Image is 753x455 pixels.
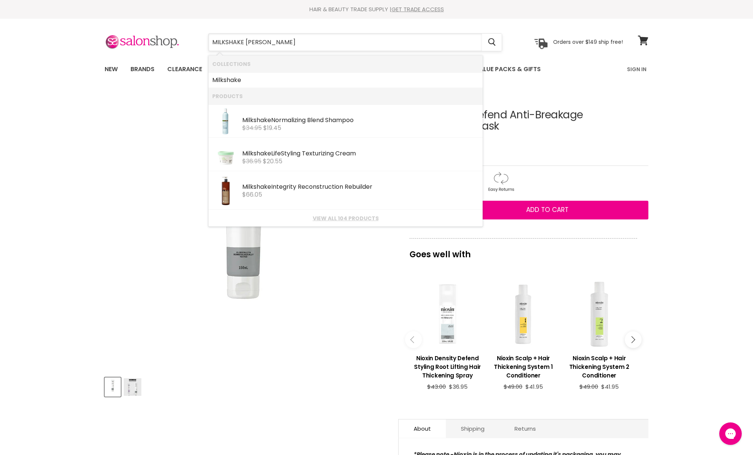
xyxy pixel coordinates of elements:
a: Brands [125,61,160,77]
ul: Main menu [99,58,585,80]
a: View product:Nioxin Scalp + Hair Thickening System 2 Conditioner [565,348,633,383]
span: $20.55 [263,157,282,166]
span: $41.95 [601,383,619,391]
img: returns.gif [481,170,520,193]
li: Products: Milkshake LifeStyling Texturizing Cream [208,138,483,171]
span: Add to cart [526,205,568,214]
h1: Nioxin Density Defend Anti-Breakage Strengthening Mask [398,109,648,133]
a: Clearance [162,61,208,77]
iframe: Gorgias live chat messenger [715,420,745,448]
a: New [99,61,123,77]
div: HAIR & BEAUTY TRADE SUPPLY | [95,6,658,13]
s: $36.95 [242,157,261,166]
b: Milkshake [212,76,241,84]
b: Milkshake [242,116,271,124]
p: Goes well with [409,238,637,263]
a: GET TRADE ACCESS [391,5,444,13]
button: Nioxin Density Defend Anti-Breakage Strengthening Mask [105,377,121,397]
span: $49.00 [504,383,522,391]
button: Nioxin Density Defend Anti-Breakage Strengthening Mask [123,377,142,397]
a: View all 104 products [212,215,479,221]
a: Sign In [622,61,651,77]
button: Add to cart [446,201,648,219]
li: Products: Milkshake Integrity Reconstruction Rebuilder [208,171,483,210]
div: Product thumbnails [103,375,386,397]
h3: Nioxin Scalp + Hair Thickening System 2 Conditioner [565,354,633,380]
p: Orders over $149 ship free! [553,39,623,45]
div: Integrity Reconstruction Rebuilder [242,183,479,191]
a: View product:Nioxin Density Defend Styling Root Lifting Hair Thickening Spray [413,348,481,383]
a: Value Packs & Gifts [469,61,546,77]
input: Search [208,34,482,51]
form: Product [208,33,502,51]
button: Search [482,34,502,51]
a: Returns [499,419,551,438]
a: About [399,419,446,438]
span: $36.95 [449,383,468,391]
div: Nioxin Density Defend Anti-Breakage Strengthening Mask image. Click or Scroll to Zoom. [105,91,385,370]
img: media_18f5067f-ea5f-492c-b219-9141f00b640e.webp [212,108,238,134]
b: Milkshake [242,149,271,158]
nav: Main [95,58,658,80]
div: LifeStyling Texturizing Cream [242,150,479,158]
a: View product:Nioxin Scalp + Hair Thickening System 1 Conditioner [489,348,557,383]
li: View All [208,210,483,227]
img: Nioxin Density Defend Anti-Breakage Strengthening Mask [124,378,141,396]
li: Products: Milkshake Normalizing Blend Shampoo [208,104,483,138]
span: $66.05 [242,190,262,199]
img: cba82046-c8ad-4829-b1d8-70b39d332d4f.webp [219,175,232,206]
span: $49.00 [579,383,598,391]
b: Milkshake [242,182,271,191]
img: Nioxin Density Defend Anti-Breakage Strengthening Mask [105,378,120,396]
img: Lifestyling-TexturizingCream-90ml.webp [212,142,238,168]
s: $34.95 [242,124,262,132]
h3: Nioxin Scalp + Hair Thickening System 1 Conditioner [489,354,557,380]
div: Normalizing Blend Shampoo [242,117,479,125]
span: $41.95 [525,383,543,391]
li: Collections: Milkshake [208,72,483,88]
li: Collections [208,55,483,72]
a: Shipping [446,419,499,438]
li: Products [208,88,483,104]
span: $19.45 [263,124,281,132]
span: $43.00 [427,383,446,391]
h3: Nioxin Density Defend Styling Root Lifting Hair Thickening Spray [413,354,481,380]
